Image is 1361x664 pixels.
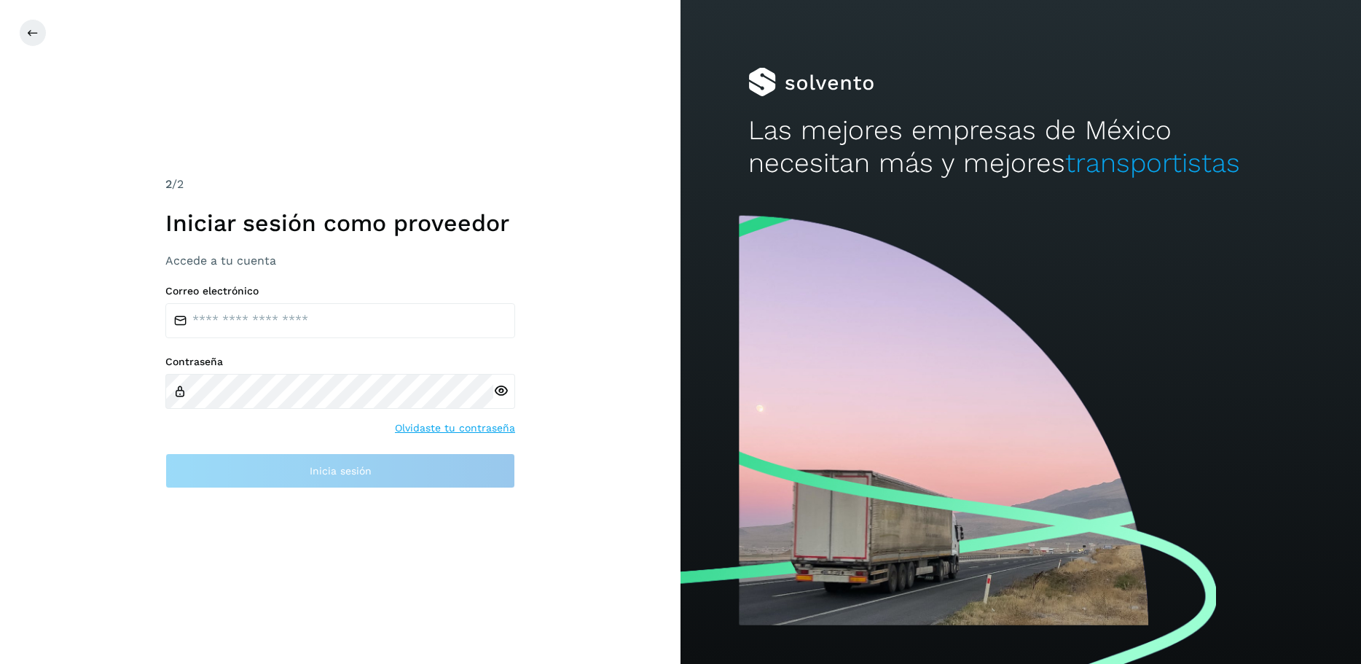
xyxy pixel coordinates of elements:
[165,209,515,237] h1: Iniciar sesión como proveedor
[165,254,515,267] h3: Accede a tu cuenta
[1065,147,1240,179] span: transportistas
[310,466,372,476] span: Inicia sesión
[165,177,172,191] span: 2
[165,176,515,193] div: /2
[748,114,1293,179] h2: Las mejores empresas de México necesitan más y mejores
[395,421,515,436] a: Olvidaste tu contraseña
[165,356,515,368] label: Contraseña
[165,453,515,488] button: Inicia sesión
[165,285,515,297] label: Correo electrónico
